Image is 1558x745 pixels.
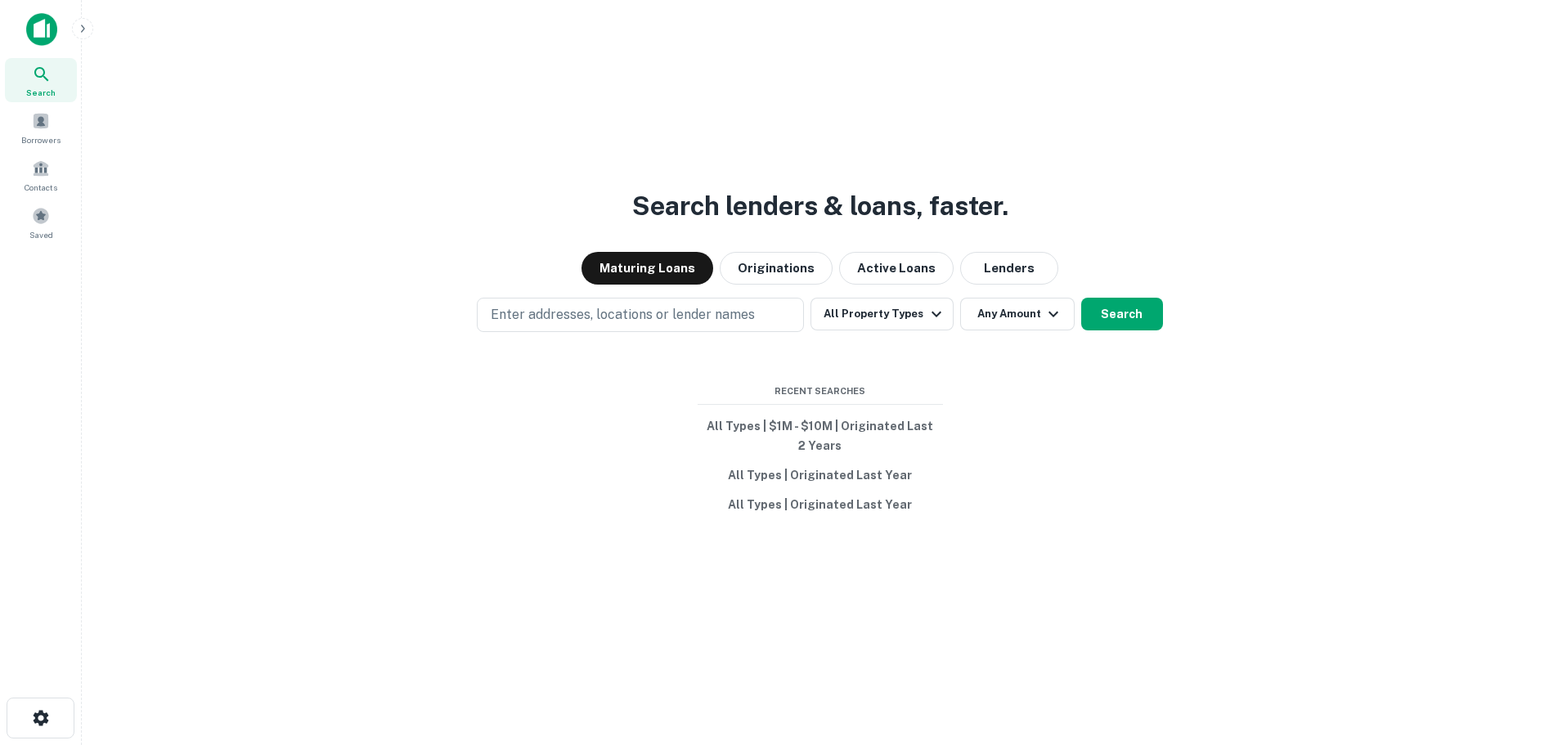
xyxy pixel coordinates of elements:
[960,298,1075,330] button: Any Amount
[1081,298,1163,330] button: Search
[1476,614,1558,693] iframe: Chat Widget
[29,228,53,241] span: Saved
[26,13,57,46] img: capitalize-icon.png
[5,105,77,150] a: Borrowers
[5,153,77,197] a: Contacts
[632,186,1008,226] h3: Search lenders & loans, faster.
[26,86,56,99] span: Search
[698,411,943,460] button: All Types | $1M - $10M | Originated Last 2 Years
[477,298,804,332] button: Enter addresses, locations or lender names
[491,305,755,325] p: Enter addresses, locations or lender names
[698,460,943,490] button: All Types | Originated Last Year
[839,252,954,285] button: Active Loans
[25,181,57,194] span: Contacts
[5,200,77,245] a: Saved
[810,298,953,330] button: All Property Types
[581,252,713,285] button: Maturing Loans
[698,490,943,519] button: All Types | Originated Last Year
[720,252,833,285] button: Originations
[21,133,61,146] span: Borrowers
[960,252,1058,285] button: Lenders
[698,384,943,398] span: Recent Searches
[5,58,77,102] a: Search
